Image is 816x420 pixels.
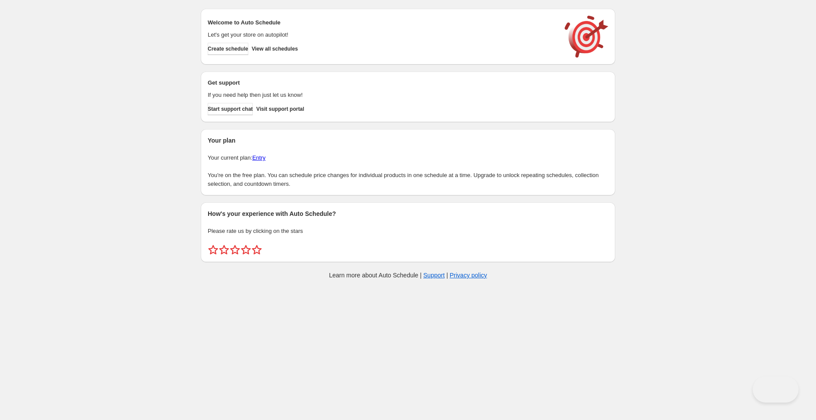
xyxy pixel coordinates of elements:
[663,247,803,376] iframe: Help Scout Beacon - Messages and Notifications
[256,106,304,113] span: Visit support portal
[252,154,265,161] a: Entry
[450,272,487,279] a: Privacy policy
[208,209,608,218] h2: How's your experience with Auto Schedule?
[256,103,304,115] a: Visit support portal
[252,43,298,55] button: View all schedules
[208,154,608,162] p: Your current plan:
[208,43,248,55] button: Create schedule
[208,91,556,99] p: If you need help then just let us know!
[208,31,556,39] p: Let's get your store on autopilot!
[252,45,298,52] span: View all schedules
[208,18,556,27] h2: Welcome to Auto Schedule
[208,136,608,145] h2: Your plan
[208,171,608,188] p: You're on the free plan. You can schedule price changes for individual products in one schedule a...
[329,271,487,280] p: Learn more about Auto Schedule | |
[208,106,253,113] span: Start support chat
[208,45,248,52] span: Create schedule
[208,227,608,236] p: Please rate us by clicking on the stars
[753,376,799,403] iframe: Help Scout Beacon - Open
[423,272,445,279] a: Support
[208,103,253,115] a: Start support chat
[208,79,556,87] h2: Get support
